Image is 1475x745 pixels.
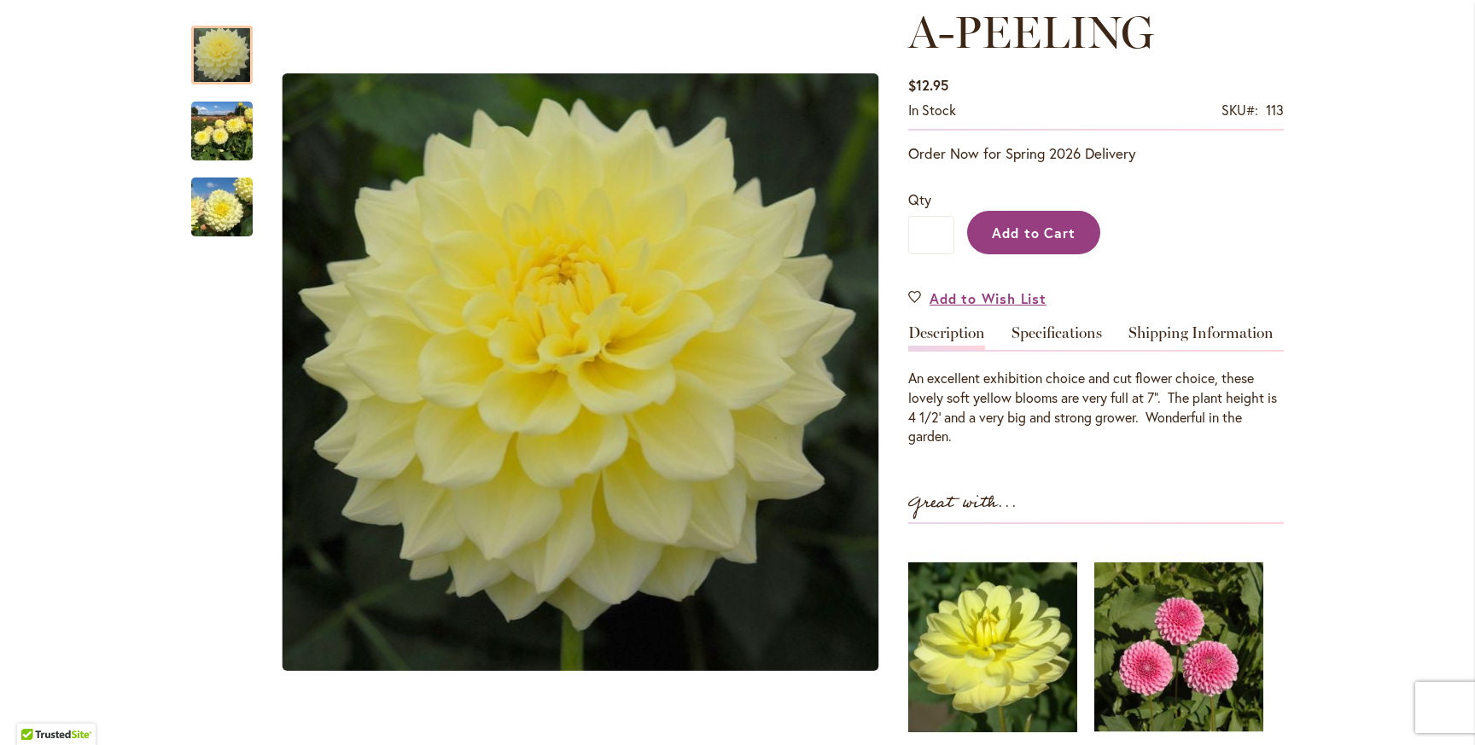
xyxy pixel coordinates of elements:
div: A-Peeling [270,9,891,736]
span: In stock [908,101,956,119]
span: A-PEELING [908,5,1154,59]
button: Add to Cart [967,211,1100,254]
a: Description [908,325,985,350]
div: A-Peeling [191,84,270,160]
span: Add to Wish List [930,288,1046,308]
span: Add to Cart [992,224,1076,242]
div: Detailed Product Info [908,325,1284,446]
p: Order Now for Spring 2026 Delivery [908,143,1284,164]
a: Add to Wish List [908,288,1046,308]
img: A-Peeling [191,90,253,172]
span: Qty [908,190,931,208]
div: Availability [908,101,956,120]
iframe: Launch Accessibility Center [13,684,61,732]
div: A-PeelingA-PeelingA-Peeling [270,9,891,736]
div: Product Images [270,9,970,736]
img: A-Peeling [191,166,253,248]
div: An excellent exhibition choice and cut flower choice, these lovely soft yellow blooms are very fu... [908,369,1284,446]
a: Shipping Information [1128,325,1274,350]
div: A-Peeling [191,9,270,84]
div: 113 [1266,101,1284,120]
span: $12.95 [908,76,948,94]
img: A-Peeling [283,73,879,671]
div: A-Peeling [191,160,253,236]
a: Specifications [1012,325,1102,350]
strong: SKU [1221,101,1258,119]
strong: Great with... [908,489,1017,517]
